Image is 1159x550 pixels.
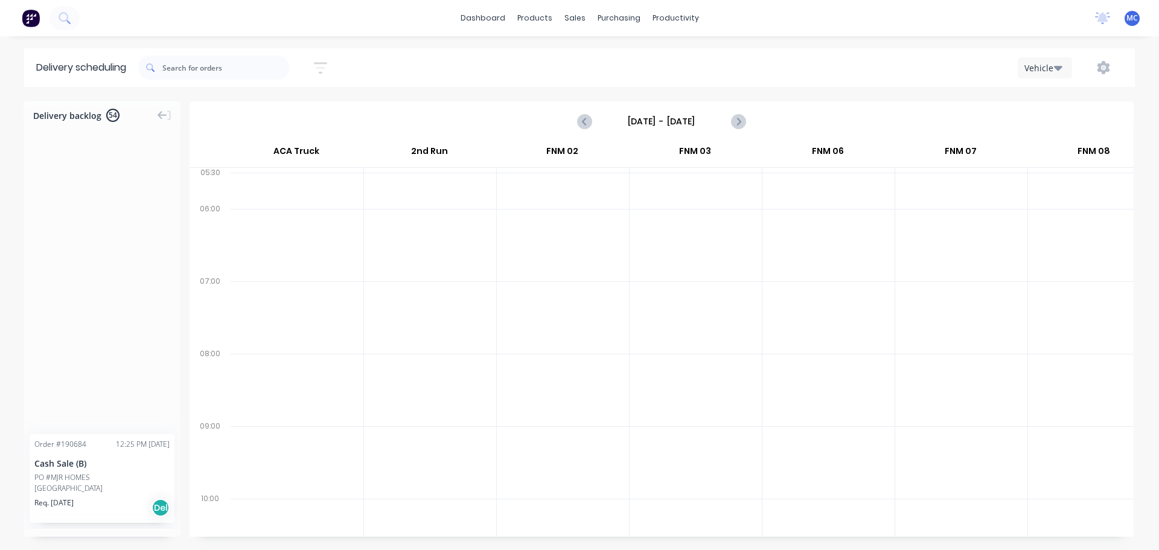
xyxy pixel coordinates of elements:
[162,56,289,80] input: Search for orders
[629,141,761,167] div: FNM 03
[34,472,90,483] div: PO #MJR HOMES
[190,419,231,491] div: 09:00
[455,9,511,27] a: dashboard
[511,9,558,27] div: products
[592,9,647,27] div: purchasing
[1118,509,1147,538] iframe: Intercom live chat
[190,165,231,202] div: 05:30
[762,141,894,167] div: FNM 06
[363,141,496,167] div: 2nd Run
[190,347,231,419] div: 08:00
[230,141,363,167] div: ACA Truck
[106,109,120,122] span: 54
[22,9,40,27] img: Factory
[190,274,231,347] div: 07:00
[558,9,592,27] div: sales
[1024,62,1059,74] div: Vehicle
[647,9,705,27] div: productivity
[116,439,170,450] div: 12:25 PM [DATE]
[496,141,628,167] div: FNM 02
[190,202,231,274] div: 06:00
[1018,57,1072,78] button: Vehicle
[1126,13,1138,24] span: MC
[34,439,86,450] div: Order # 190684
[34,457,170,470] div: Cash Sale (B)
[34,497,74,508] span: Req. [DATE]
[24,48,138,87] div: Delivery scheduling
[34,483,170,494] div: [GEOGRAPHIC_DATA]
[152,499,170,517] div: Del
[33,109,101,122] span: Delivery backlog
[895,141,1027,167] div: FNM 07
